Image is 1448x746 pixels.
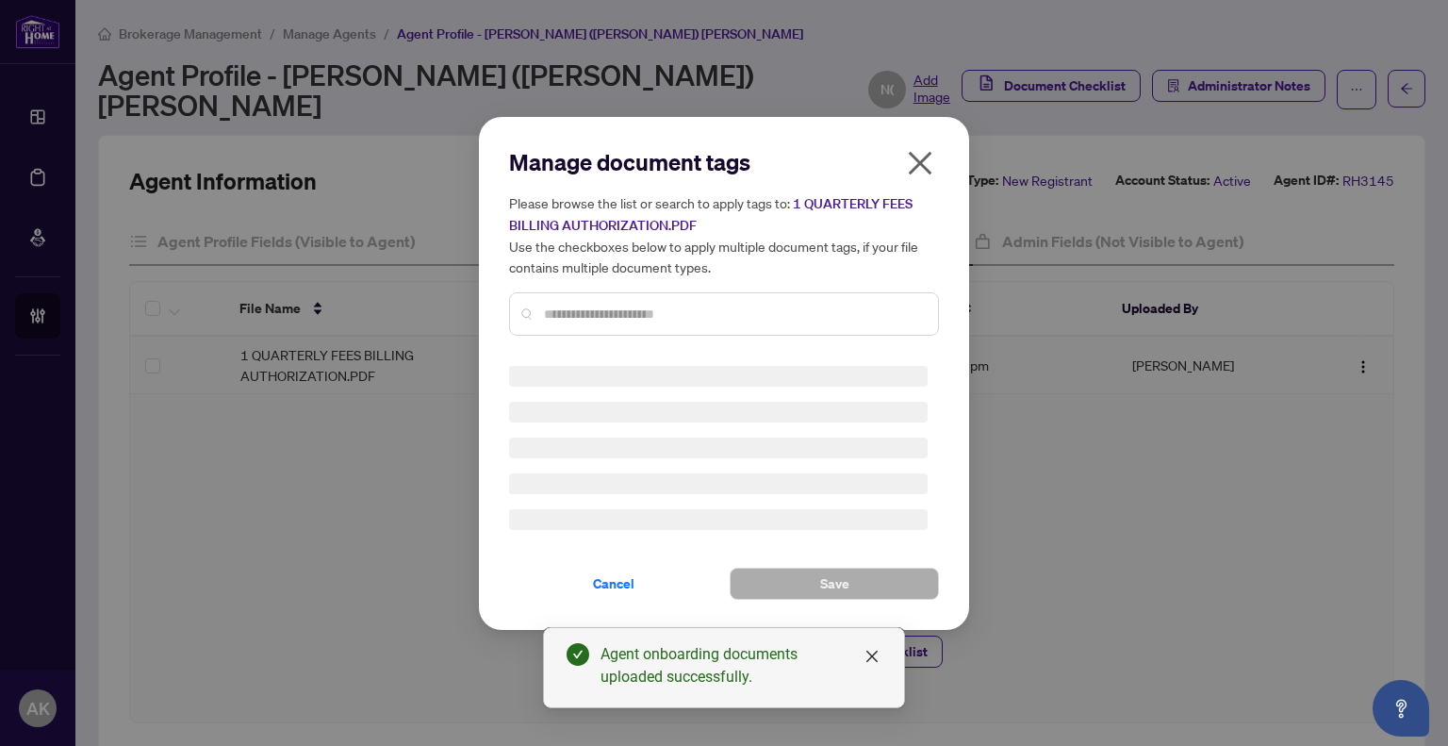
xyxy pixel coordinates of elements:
[905,148,935,178] span: close
[1373,680,1429,737] button: Open asap
[730,568,939,600] button: Save
[862,646,882,667] a: Close
[509,192,939,277] h5: Please browse the list or search to apply tags to: Use the checkboxes below to apply multiple doc...
[509,147,939,177] h2: Manage document tags
[567,643,589,666] span: check-circle
[509,195,913,234] span: 1 QUARTERLY FEES BILLING AUTHORIZATION.PDF
[509,568,718,600] button: Cancel
[601,643,881,688] div: Agent onboarding documents uploaded successfully.
[864,649,880,664] span: close
[593,569,634,599] span: Cancel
